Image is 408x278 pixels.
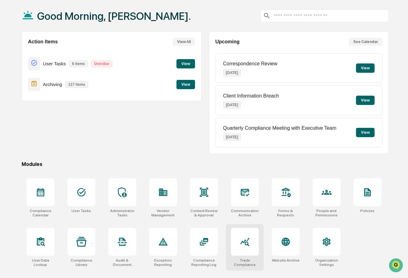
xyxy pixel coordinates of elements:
[69,84,81,89] span: [DATE]
[223,93,279,99] p: Client Information Breach
[176,59,195,68] button: View
[388,258,405,274] iframe: Open customer support
[190,258,218,267] div: Compliance Reporting Log
[149,258,177,267] div: Exception Reporting
[6,78,16,88] img: Chandler - Maia Wealth
[313,209,341,217] div: People and Permissions
[37,10,191,22] h1: Good Morning, [PERSON_NAME].
[6,110,11,115] div: 🖐️
[105,49,113,56] button: Start new chat
[173,38,195,46] button: View All
[108,209,136,217] div: Administrator Tasks
[72,209,91,213] div: User Tasks
[6,68,41,73] div: Past conversations
[223,133,241,141] p: [DATE]
[6,13,113,23] p: How can we help?
[313,258,341,267] div: Organization Settings
[43,82,62,87] p: Archiving
[43,61,66,66] p: User Tasks
[27,258,54,267] div: User Data Lookup
[28,39,58,45] h2: Action Items
[69,60,88,67] p: 6 items
[272,209,300,217] div: Forms & Requests
[215,39,240,45] h2: Upcoming
[19,84,64,89] span: [PERSON_NAME] Wealth
[349,38,382,46] button: See Calendar
[28,53,85,58] div: We're available if you need us!
[96,67,113,75] button: See all
[223,101,241,109] p: [DATE]
[149,209,177,217] div: Vendor Management
[45,110,50,115] div: 🗄️
[27,209,54,217] div: Compliance Calendar
[6,47,17,58] img: 1746055101610-c473b297-6a78-478c-a979-82029cc54cd1
[360,209,375,213] div: Policies
[231,209,259,217] div: Communications Archive
[223,69,241,76] p: [DATE]
[28,47,102,53] div: Start new chat
[176,80,195,89] button: View
[91,60,112,67] p: Overdue
[356,96,375,105] button: View
[4,119,41,130] a: 🔎Data Lookup
[22,161,389,167] div: Modules
[223,61,277,67] p: Correspondence Review
[12,110,40,116] span: Preclearance
[272,258,300,263] div: Website Archive
[4,107,42,118] a: 🖐️Preclearance
[356,128,375,137] button: View
[231,258,259,267] div: Trade Compliance
[12,121,39,128] span: Data Lookup
[6,122,11,127] div: 🔎
[13,47,24,58] img: 6558925923028_b42adfe598fdc8269267_72.jpg
[65,84,67,89] span: •
[176,81,195,87] a: View
[356,63,375,73] button: View
[65,81,89,88] p: 117 items
[176,60,195,66] a: View
[67,258,95,267] div: Compliance Library
[62,137,75,141] span: Pylon
[190,209,218,217] div: Content Review & Approval
[223,125,336,131] p: Quarterly Compliance Meeting with Executive Team
[108,258,136,267] div: Audit & Document Logs
[51,110,77,116] span: Attestations
[44,136,75,141] a: Powered byPylon
[42,107,79,118] a: 🗄️Attestations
